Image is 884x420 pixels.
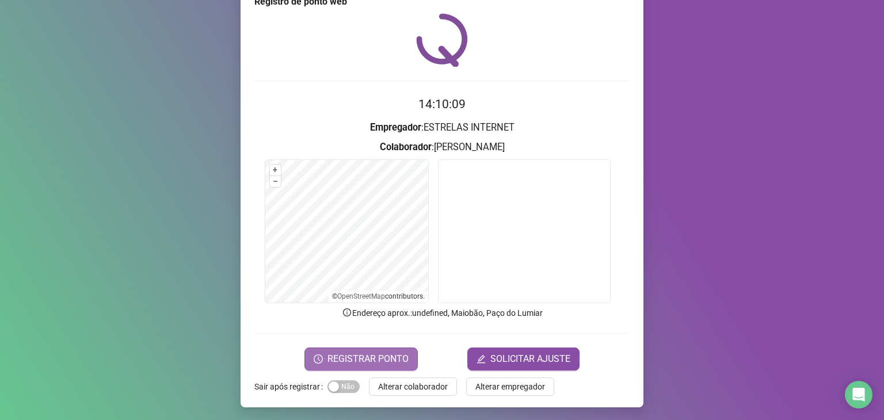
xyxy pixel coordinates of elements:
[254,307,630,319] p: Endereço aprox. : undefined, Maiobão, Paço do Lumiar
[314,354,323,364] span: clock-circle
[254,120,630,135] h3: : ESTRELAS INTERNET
[370,122,421,133] strong: Empregador
[845,381,872,408] div: Open Intercom Messenger
[416,13,468,67] img: QRPoint
[270,165,281,175] button: +
[466,377,554,396] button: Alterar empregador
[337,292,385,300] a: OpenStreetMap
[380,142,432,152] strong: Colaborador
[467,348,580,371] button: editSOLICITAR AJUSTE
[304,348,418,371] button: REGISTRAR PONTO
[254,377,327,396] label: Sair após registrar
[332,292,425,300] li: © contributors.
[378,380,448,393] span: Alterar colaborador
[418,97,466,111] time: 14:10:09
[475,380,545,393] span: Alterar empregador
[327,352,409,366] span: REGISTRAR PONTO
[490,352,570,366] span: SOLICITAR AJUSTE
[369,377,457,396] button: Alterar colaborador
[342,307,352,318] span: info-circle
[254,140,630,155] h3: : [PERSON_NAME]
[270,176,281,187] button: –
[477,354,486,364] span: edit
